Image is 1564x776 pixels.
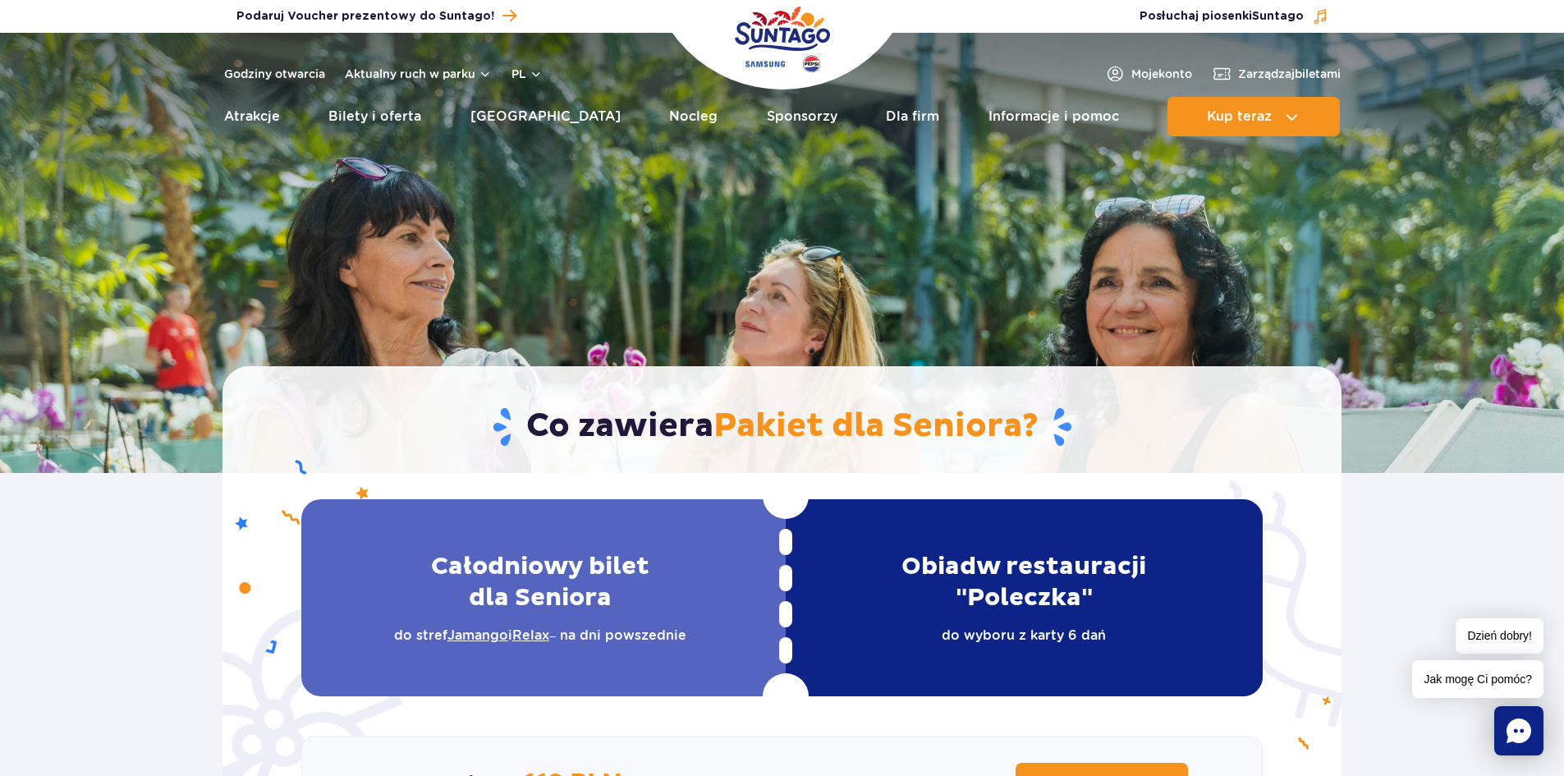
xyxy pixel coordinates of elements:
span: Suntago [1252,11,1304,22]
a: Jamango [447,627,508,643]
span: Kup teraz [1207,109,1272,124]
a: Godziny otwarcia [224,66,325,82]
a: [GEOGRAPHIC_DATA] [470,97,621,136]
a: Podaruj Voucher prezentowy do Suntago! [236,5,516,27]
a: Zarządzajbiletami [1212,64,1341,84]
a: Dla firm [886,97,939,136]
a: Informacje i pomoc [988,97,1119,136]
a: Sponsorzy [767,97,837,136]
span: Jak mogę Ci pomóc? [1412,660,1543,698]
a: Atrakcje [224,97,280,136]
span: Moje konto [1131,66,1192,82]
button: Kup teraz [1167,97,1340,136]
button: Posłuchaj piosenkiSuntago [1140,8,1328,25]
p: do stref i – na dni powszednie [321,627,759,645]
h2: Całodniowy bilet dla Seniora [321,551,759,613]
div: Chat [1494,706,1543,755]
p: do wyboru z karty 6 dań [805,627,1244,645]
span: Dzień dobry! [1456,618,1543,654]
a: Relax [512,627,549,643]
a: Bilety i oferta [328,97,421,136]
span: Pakiet dla Seniora? [713,406,1039,447]
h2: Obiad w restauracji "Poleczka" [805,551,1244,613]
h1: Co zawiera [257,406,1307,448]
button: Aktualny ruch w parku [345,67,492,80]
a: Mojekonto [1105,64,1192,84]
a: Nocleg [669,97,718,136]
button: pl [511,66,543,82]
span: Podaruj Voucher prezentowy do Suntago! [236,8,494,25]
span: Zarządzaj biletami [1238,66,1341,82]
span: Posłuchaj piosenki [1140,8,1304,25]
